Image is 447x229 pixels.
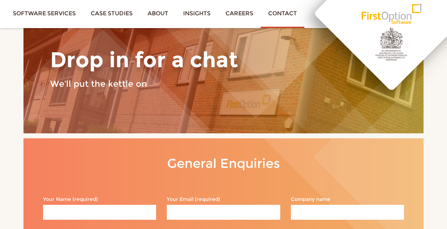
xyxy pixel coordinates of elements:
input: Company name [291,205,404,220]
input: Your Email (required) [167,205,280,220]
label: Company name [286,193,409,225]
label: Your Name (required) [38,193,161,225]
legend: General Enquiries [38,138,409,189]
label: Your Email (required) [161,193,285,225]
div: Signal House, Alresford, Hampshire [23,27,424,133]
input: Your Name (required) [43,205,156,220]
p: We’ll put the kettle on [50,76,352,91]
h1: Drop in for a chat [45,48,402,71]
